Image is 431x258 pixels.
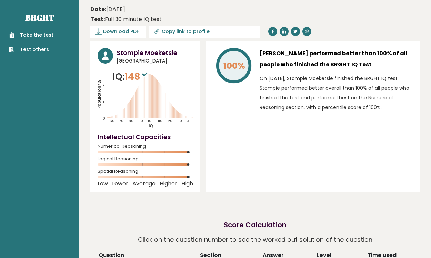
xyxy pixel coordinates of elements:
[129,118,133,123] tspan: 80
[97,80,102,109] tspan: Population/%
[112,70,149,84] p: IQ:
[176,118,182,123] tspan: 130
[132,182,156,185] span: Average
[98,145,193,148] span: Numerical Reasoning
[224,220,287,230] h2: Score Calculation
[98,157,193,160] span: Logical Reasoning
[260,48,413,70] h3: [PERSON_NAME] performed better than 100% of all people who finished the BRGHT IQ Test
[90,5,125,13] time: [DATE]
[149,123,153,129] tspan: IQ
[138,118,143,123] tspan: 90
[119,118,123,123] tspan: 70
[186,118,192,123] tspan: 140
[103,99,104,104] tspan: 1
[138,233,372,246] p: Click on the question number to see the worked out solution of the question
[90,5,106,13] b: Date:
[103,116,105,121] tspan: 0
[103,28,139,35] span: Download PDF
[148,118,154,123] tspan: 100
[103,83,104,87] tspan: 2
[98,170,193,173] span: Spatial Reasoning
[90,26,146,38] a: Download PDF
[160,182,177,185] span: Higher
[158,118,162,123] tspan: 110
[9,46,53,53] a: Test others
[9,31,53,39] a: Take the test
[25,12,54,23] a: Brght
[90,15,162,23] div: Full 30 minute IQ test
[110,118,114,123] tspan: 60
[90,15,105,23] b: Test:
[98,132,193,142] h4: Intellectual Capacities
[117,48,193,57] h3: Stompie Moeketsie
[181,182,193,185] span: High
[112,182,128,185] span: Lower
[125,70,149,83] span: 148
[98,182,108,185] span: Low
[117,57,193,65] span: [GEOGRAPHIC_DATA]
[223,60,245,72] tspan: 100%
[260,74,413,112] p: On [DATE], Stompie Moeketsie finished the BRGHT IQ test. Stompie performed better overall than 10...
[167,118,172,123] tspan: 120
